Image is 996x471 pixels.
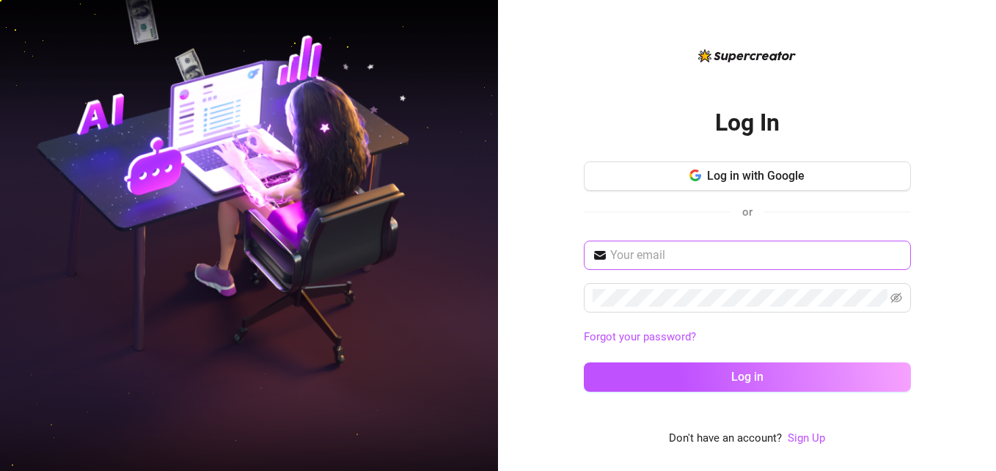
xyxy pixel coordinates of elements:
input: Your email [610,247,902,264]
a: Sign Up [788,430,825,448]
span: Log in [731,370,764,384]
button: Log in with Google [584,161,911,191]
h2: Log In [715,108,780,138]
span: Log in with Google [707,169,805,183]
a: Sign Up [788,431,825,445]
button: Log in [584,362,911,392]
img: logo-BBDzfeDw.svg [698,49,796,62]
span: or [742,205,753,219]
a: Forgot your password? [584,330,696,343]
span: eye-invisible [890,292,902,304]
a: Forgot your password? [584,329,911,346]
span: Don't have an account? [669,430,782,448]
